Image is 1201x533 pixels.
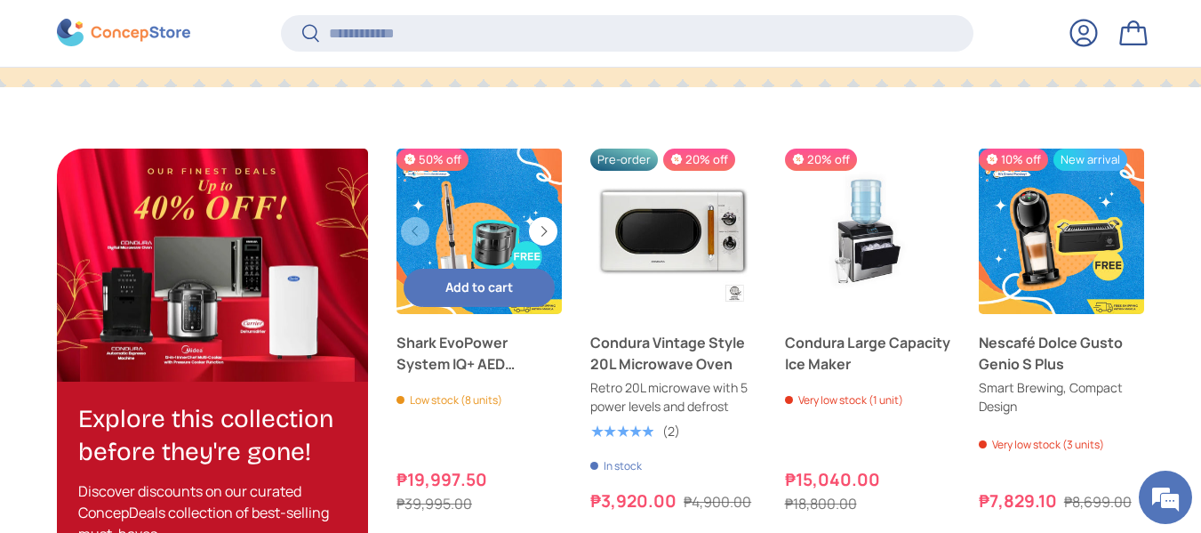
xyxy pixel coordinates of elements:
span: 20% off [663,149,735,171]
a: Shark EvoPower System IQ+ AED (CS851) [396,332,562,375]
textarea: Type your message and hit 'Enter' [9,349,339,411]
span: Pre-order [590,149,658,171]
a: Explore this collection before they're gone! [57,149,368,383]
a: Nescafé Dolce Gusto Genio S Plus [979,149,1144,314]
a: Shark EvoPower System IQ+ AED (CS851) [396,149,562,314]
img: ConcepStore [57,20,190,47]
span: 10% off [979,149,1048,171]
span: We're online! [103,156,245,335]
a: Nescafé Dolce Gusto Genio S Plus [979,332,1144,375]
a: Condura Large Capacity Ice Maker [785,149,950,314]
button: Add to cart [404,269,555,307]
h2: Explore this collection before they're gone! [78,403,347,468]
span: 50% off [396,149,468,171]
span: Add to cart [445,279,513,295]
span: New arrival [1053,149,1127,171]
div: Chat with us now [92,100,299,123]
div: Minimize live chat window [292,9,334,52]
a: Condura Vintage Style 20L Microwave Oven [590,332,756,375]
a: Condura Large Capacity Ice Maker [785,332,950,375]
span: 20% off [785,149,857,171]
a: Condura Vintage Style 20L Microwave Oven [590,149,756,314]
